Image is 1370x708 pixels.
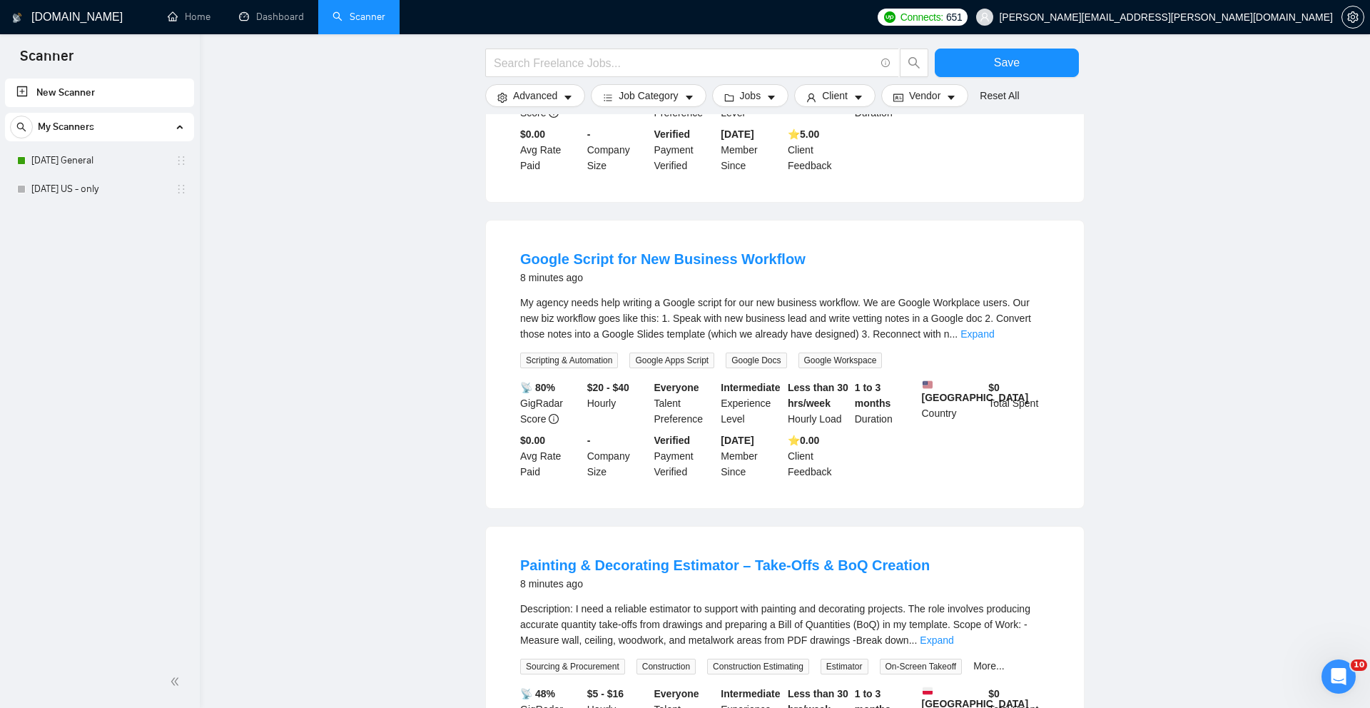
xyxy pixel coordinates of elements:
[718,380,785,427] div: Experience Level
[591,84,706,107] button: barsJob Categorycaret-down
[822,88,848,103] span: Client
[919,380,986,427] div: Country
[1321,659,1356,694] iframe: Intercom live chat
[923,380,933,390] img: 🇺🇸
[520,601,1050,648] div: Description: I need a reliable estimator to support with painting and decorating projects. The ro...
[497,92,507,103] span: setting
[520,251,806,267] a: Google Script for New Business Workflow
[785,380,852,427] div: Hourly Load
[10,116,33,138] button: search
[485,84,585,107] button: settingAdvancedcaret-down
[654,688,699,699] b: Everyone
[520,603,1030,646] span: Description: I need a reliable estimator to support with painting and decorating projects. The ro...
[1342,11,1364,23] span: setting
[31,175,167,203] a: [DATE] US - only
[513,88,557,103] span: Advanced
[900,9,943,25] span: Connects:
[520,295,1050,342] div: My agency needs help writing a Google script for our new business workflow. We are Google Workpla...
[985,380,1052,427] div: Total Spent
[994,54,1020,71] span: Save
[636,659,696,674] span: Construction
[900,56,928,69] span: search
[794,84,876,107] button: userClientcaret-down
[960,328,994,340] a: Expand
[12,6,22,29] img: logo
[884,11,895,23] img: upwork-logo.png
[603,92,613,103] span: bars
[520,269,806,286] div: 8 minutes ago
[712,84,789,107] button: folderJobscaret-down
[785,433,852,480] div: Client Feedback
[520,382,555,393] b: 📡 80%
[333,11,385,23] a: searchScanner
[587,128,591,140] b: -
[520,353,618,368] span: Scripting & Automation
[1351,659,1367,671] span: 10
[629,353,714,368] span: Google Apps Script
[946,92,956,103] span: caret-down
[881,84,968,107] button: idcardVendorcaret-down
[651,126,719,173] div: Payment Verified
[1341,6,1364,29] button: setting
[11,122,32,132] span: search
[517,433,584,480] div: Avg Rate Paid
[584,126,651,173] div: Company Size
[821,659,868,674] span: Estimator
[9,46,85,76] span: Scanner
[909,634,918,646] span: ...
[520,659,625,674] span: Sourcing & Procurement
[587,382,629,393] b: $20 - $40
[920,634,953,646] a: Expand
[494,54,875,72] input: Search Freelance Jobs...
[584,433,651,480] div: Company Size
[726,353,786,368] span: Google Docs
[806,92,816,103] span: user
[923,686,933,696] img: 🇵🇱
[651,380,719,427] div: Talent Preference
[980,12,990,22] span: user
[1341,11,1364,23] a: setting
[520,575,930,592] div: 8 minutes ago
[880,659,963,674] span: On-Screen Takeoff
[587,435,591,446] b: -
[587,688,624,699] b: $5 - $16
[654,382,699,393] b: Everyone
[785,126,852,173] div: Client Feedback
[721,128,753,140] b: [DATE]
[654,435,691,446] b: Verified
[852,380,919,427] div: Duration
[16,79,183,107] a: New Scanner
[5,113,194,203] li: My Scanners
[707,659,809,674] span: Construction Estimating
[563,92,573,103] span: caret-down
[520,128,545,140] b: $0.00
[946,9,962,25] span: 651
[900,49,928,77] button: search
[853,92,863,103] span: caret-down
[651,433,719,480] div: Payment Verified
[973,660,1005,672] a: More...
[788,128,819,140] b: ⭐️ 5.00
[176,183,187,195] span: holder
[239,11,304,23] a: dashboardDashboard
[584,380,651,427] div: Hourly
[619,88,678,103] span: Job Category
[170,674,184,689] span: double-left
[922,380,1029,403] b: [GEOGRAPHIC_DATA]
[520,435,545,446] b: $0.00
[517,126,584,173] div: Avg Rate Paid
[520,297,1031,340] span: My agency needs help writing a Google script for our new business workflow. We are Google Workpla...
[654,128,691,140] b: Verified
[980,88,1019,103] a: Reset All
[5,79,194,107] li: New Scanner
[788,382,848,409] b: Less than 30 hrs/week
[855,382,891,409] b: 1 to 3 months
[684,92,694,103] span: caret-down
[520,688,555,699] b: 📡 48%
[950,328,958,340] span: ...
[721,688,780,699] b: Intermediate
[31,146,167,175] a: [DATE] General
[988,688,1000,699] b: $ 0
[935,49,1079,77] button: Save
[798,353,883,368] span: Google Workspace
